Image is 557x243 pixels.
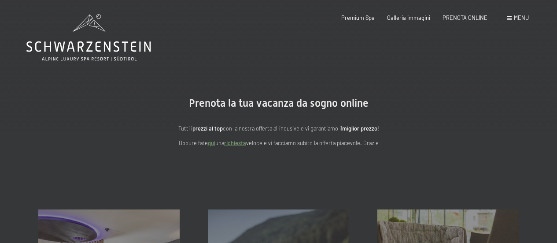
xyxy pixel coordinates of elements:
p: Tutti i con la nostra offerta all'incusive e vi garantiamo il ! [103,124,455,133]
strong: prezzi al top [192,125,223,132]
p: Oppure fate una veloce e vi facciamo subito la offerta piacevole. Grazie [103,138,455,147]
a: Premium Spa [341,14,375,21]
span: Prenota la tua vacanza da sogno online [189,97,369,109]
a: richiesta [224,139,246,146]
strong: miglior prezzo [342,125,377,132]
span: Menu [514,14,529,21]
a: quì [208,139,215,146]
a: Galleria immagini [387,14,430,21]
a: PRENOTA ONLINE [443,14,487,21]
